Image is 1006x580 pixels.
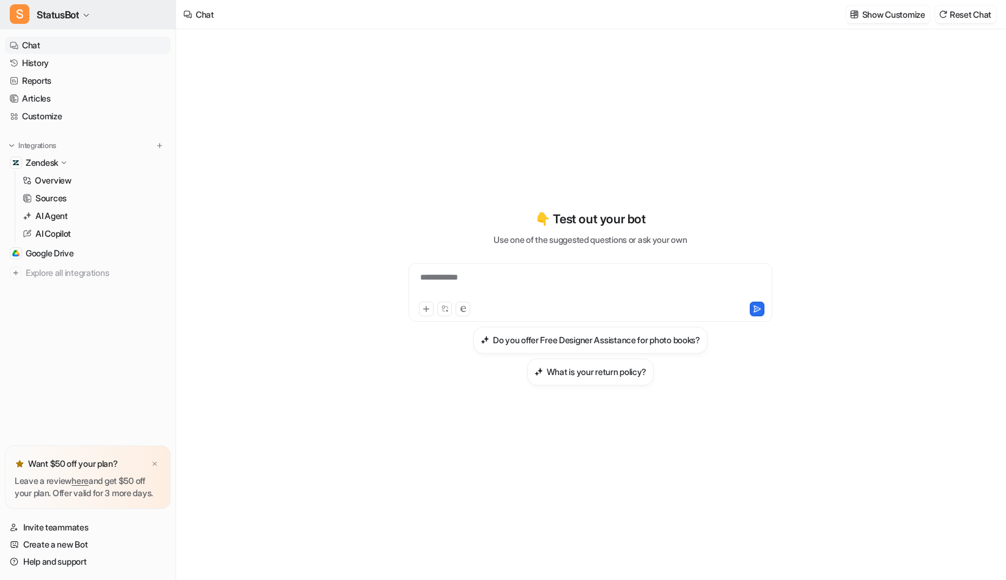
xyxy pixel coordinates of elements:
img: x [151,460,158,468]
a: Articles [5,90,171,107]
p: AI Copilot [35,228,71,240]
p: Leave a review and get $50 off your plan. Offer valid for 3 more days. [15,475,161,499]
img: Do you offer Free Designer Assistance for photo books? [481,335,489,344]
span: S [10,4,29,24]
p: Sources [35,192,67,204]
a: Create a new Bot [5,536,171,553]
img: explore all integrations [10,267,22,279]
p: Overview [35,174,72,187]
img: What is your return policy? [534,367,543,376]
p: Integrations [18,141,56,151]
img: expand menu [7,141,16,150]
a: History [5,54,171,72]
p: AI Agent [35,210,68,222]
p: Show Customize [862,8,925,21]
button: Show Customize [846,6,930,23]
button: What is your return policy?What is your return policy? [527,359,654,385]
a: Customize [5,108,171,125]
a: Overview [18,172,171,189]
span: Explore all integrations [26,263,166,283]
a: AI Agent [18,207,171,225]
div: Chat [196,8,214,21]
a: Help and support [5,553,171,570]
a: Sources [18,190,171,207]
img: Zendesk [12,159,20,166]
button: Integrations [5,139,60,152]
img: reset [939,10,947,19]
span: Google Drive [26,247,74,259]
img: menu_add.svg [155,141,164,150]
img: Google Drive [12,250,20,257]
a: AI Copilot [18,225,171,242]
a: Chat [5,37,171,54]
a: Google DriveGoogle Drive [5,245,171,262]
a: Reports [5,72,171,89]
button: Do you offer Free Designer Assistance for photo books?Do you offer Free Designer Assistance for p... [473,327,708,354]
span: StatusBot [37,6,79,23]
p: Use one of the suggested questions or ask your own [494,233,687,246]
button: Reset Chat [935,6,996,23]
h3: Do you offer Free Designer Assistance for photo books? [493,333,700,346]
a: Invite teammates [5,519,171,536]
a: Explore all integrations [5,264,171,281]
p: Want $50 off your plan? [28,458,118,470]
p: Zendesk [26,157,58,169]
img: star [15,459,24,469]
img: customize [850,10,859,19]
h3: What is your return policy? [547,365,646,378]
p: 👇 Test out your bot [535,210,645,228]
a: here [72,475,89,486]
